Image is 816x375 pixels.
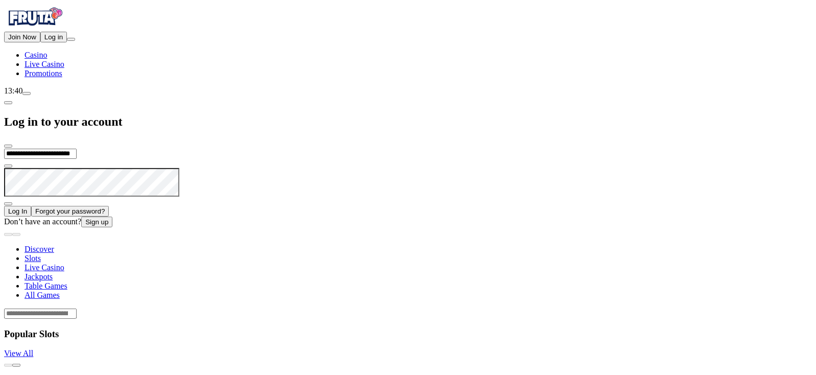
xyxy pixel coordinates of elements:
[4,349,33,358] a: View All
[4,329,812,340] h3: Popular Slots
[25,51,47,59] a: Casino
[67,38,75,41] button: menu
[4,364,12,367] button: prev slide
[25,245,54,253] a: Discover
[4,227,812,300] nav: Lobby
[4,101,12,104] button: chevron-left icon
[22,92,31,95] button: live-chat
[4,86,22,95] span: 13:40
[40,32,67,42] button: Log in
[81,217,112,227] button: Sign up
[25,254,41,263] a: Slots
[31,206,109,217] button: Forgot your password?
[4,233,12,236] button: prev slide
[4,51,812,78] nav: Main menu
[25,60,64,68] a: Live Casino
[25,272,53,281] a: Jackpots
[8,33,36,41] span: Join Now
[4,206,31,217] button: Log In
[4,227,812,319] header: Lobby
[4,4,812,78] nav: Primary
[4,145,12,148] button: close
[25,263,64,272] a: Live Casino
[4,202,12,205] button: eye icon
[4,22,65,31] a: Fruta
[44,33,63,41] span: Log in
[4,217,812,227] div: Don’t have an account?
[12,233,20,236] button: next slide
[4,4,65,30] img: Fruta
[4,165,12,168] button: eye icon
[85,218,108,226] span: Sign up
[25,69,62,78] a: Promotions
[25,291,60,299] a: All Games
[4,115,812,129] h2: Log in to your account
[4,32,40,42] button: Join Now
[12,364,20,367] button: next slide
[4,309,77,319] input: Search
[25,282,67,290] a: Table Games
[8,207,27,215] span: Log In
